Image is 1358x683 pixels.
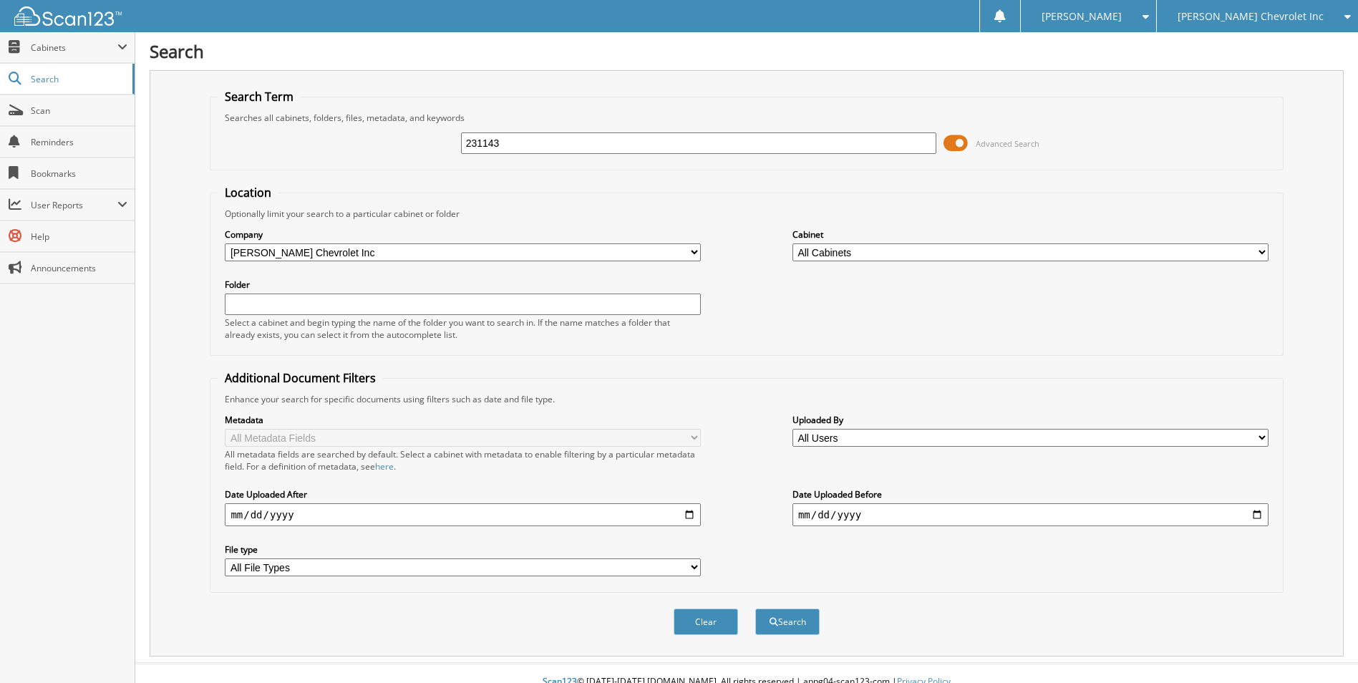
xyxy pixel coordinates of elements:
[225,503,701,526] input: start
[225,278,701,291] label: Folder
[674,609,738,635] button: Clear
[218,208,1275,220] div: Optionally limit your search to a particular cabinet or folder
[375,460,394,473] a: here
[1178,12,1324,21] span: [PERSON_NAME] Chevrolet Inc
[218,112,1275,124] div: Searches all cabinets, folders, files, metadata, and keywords
[31,73,125,85] span: Search
[31,262,127,274] span: Announcements
[225,488,701,500] label: Date Uploaded After
[225,414,701,426] label: Metadata
[792,488,1269,500] label: Date Uploaded Before
[1042,12,1122,21] span: [PERSON_NAME]
[218,89,301,105] legend: Search Term
[31,199,117,211] span: User Reports
[14,6,122,26] img: scan123-logo-white.svg
[218,393,1275,405] div: Enhance your search for specific documents using filters such as date and file type.
[225,228,701,241] label: Company
[225,543,701,556] label: File type
[755,609,820,635] button: Search
[976,138,1039,149] span: Advanced Search
[31,231,127,243] span: Help
[1286,614,1358,683] iframe: Chat Widget
[792,503,1269,526] input: end
[31,42,117,54] span: Cabinets
[792,414,1269,426] label: Uploaded By
[218,185,278,200] legend: Location
[31,168,127,180] span: Bookmarks
[225,448,701,473] div: All metadata fields are searched by default. Select a cabinet with metadata to enable filtering b...
[150,39,1344,63] h1: Search
[31,136,127,148] span: Reminders
[218,370,383,386] legend: Additional Document Filters
[225,316,701,341] div: Select a cabinet and begin typing the name of the folder you want to search in. If the name match...
[792,228,1269,241] label: Cabinet
[31,105,127,117] span: Scan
